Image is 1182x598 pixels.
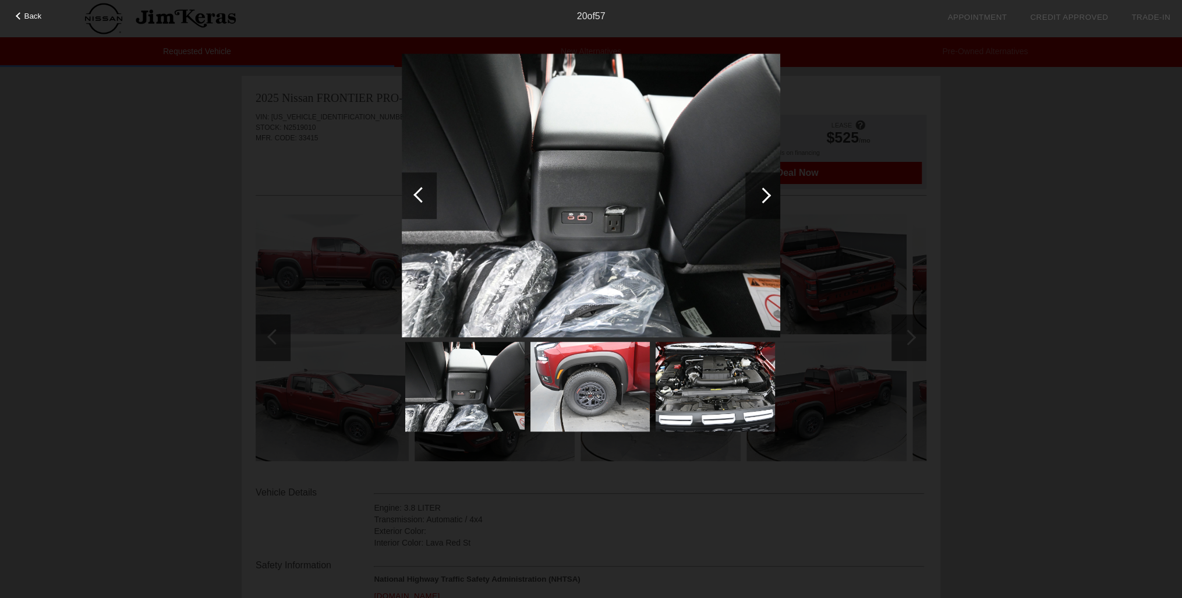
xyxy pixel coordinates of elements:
[595,11,606,21] span: 57
[947,13,1007,22] a: Appointment
[577,11,588,21] span: 20
[1131,13,1170,22] a: Trade-In
[530,342,650,431] img: 21.jpg
[24,12,42,20] span: Back
[405,342,525,431] img: 20.jpg
[656,342,775,431] img: 22.jpg
[1030,13,1108,22] a: Credit Approved
[402,54,780,338] img: 20.jpg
